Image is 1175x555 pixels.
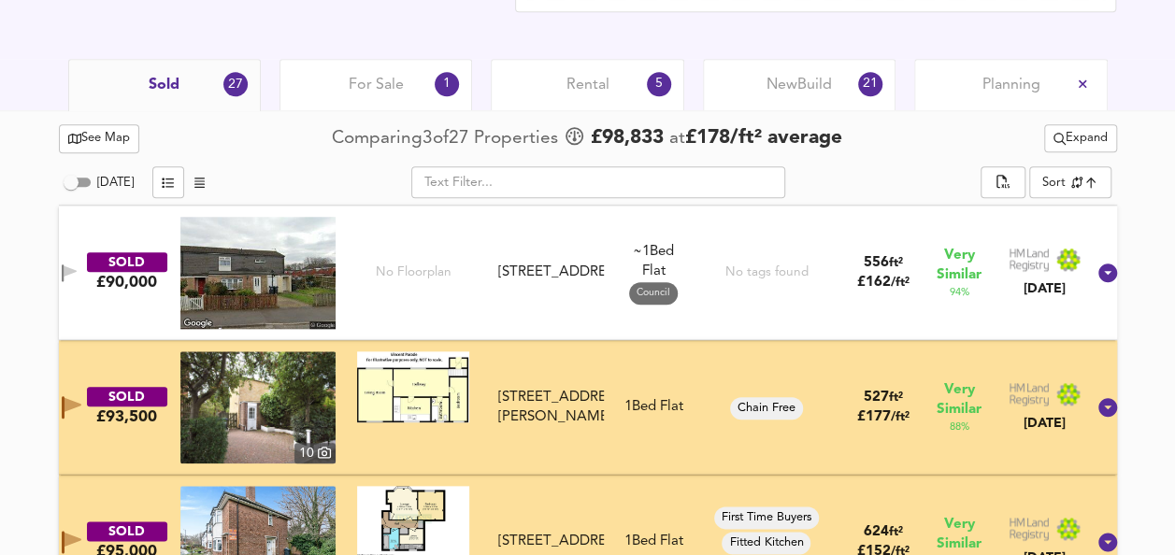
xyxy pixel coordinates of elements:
[669,130,685,148] span: at
[566,75,609,95] span: Rental
[68,128,131,149] span: See Map
[949,420,968,434] span: 88 %
[623,397,682,417] div: 1 Bed Flat
[97,177,134,189] span: [DATE]
[96,406,157,427] div: £93,500
[376,263,451,281] span: No Floorplan
[1044,124,1117,153] div: split button
[1009,382,1082,406] img: Land Registry
[625,242,681,305] div: Flat
[685,128,842,148] span: £ 178 / ft² average
[982,75,1039,95] span: Planning
[625,242,681,262] div: ~1 Bed
[498,263,604,282] div: [STREET_ADDRESS]
[435,72,459,96] div: 1
[59,124,140,153] button: See Map
[87,252,167,272] div: SOLD
[730,397,803,420] div: Chain Free
[863,391,888,405] span: 527
[949,285,968,300] span: 94 %
[149,75,179,95] span: Sold
[730,400,803,417] span: Chain Free
[937,515,982,554] span: Very Similar
[1042,174,1066,192] div: Sort
[722,532,810,554] div: Fitted Kitchen
[629,286,678,300] span: Council
[180,217,336,329] img: streetview
[1009,279,1082,298] div: [DATE]
[863,256,888,270] span: 556
[59,206,1117,340] div: SOLD£90,000 No Floorplan[STREET_ADDRESS]~1Bed Flat Council No tags found556ft²£162/ft²Very Simila...
[498,388,604,428] div: [STREET_ADDRESS][PERSON_NAME]
[890,411,909,423] span: / ft²
[180,351,336,463] a: property thumbnail 10
[1096,262,1119,284] svg: Show Details
[1009,414,1082,433] div: [DATE]
[59,340,1117,475] div: SOLD£93,500 property thumbnail 10 Floorplan[STREET_ADDRESS][PERSON_NAME]1Bed FlatChain Free527ft²...
[888,526,902,538] span: ft²
[888,391,902,404] span: ft²
[591,124,664,152] span: £ 98,833
[937,380,982,420] span: Very Similar
[856,276,909,290] span: £ 162
[1044,124,1117,153] button: Expand
[1053,128,1108,149] span: Expand
[223,72,248,96] div: 27
[332,126,563,151] div: Comparing 3 of 27 Properties
[858,72,882,96] div: 21
[491,532,611,551] div: 7 King Street, B11 1SG
[1096,396,1119,419] svg: Show Details
[724,263,808,281] div: No tags found
[767,75,832,95] span: New Build
[937,246,982,285] span: Very Similar
[357,351,469,422] img: Floorplan
[294,443,336,463] div: 10
[890,277,909,289] span: / ft²
[498,532,604,551] div: [STREET_ADDRESS]
[981,166,1025,198] div: split button
[856,410,909,424] span: £ 177
[180,351,336,463] img: property thumbnail
[87,387,167,406] div: SOLD
[647,72,671,96] div: 5
[714,509,819,526] span: First Time Buyers
[1096,531,1119,553] svg: Show Details
[1029,166,1111,198] div: Sort
[722,534,810,551] span: Fitted Kitchen
[411,166,785,198] input: Text Filter...
[714,506,819,529] div: First Time Buyers
[888,257,902,269] span: ft²
[863,525,888,539] span: 624
[623,532,682,551] div: 1 Bed Flat
[87,521,167,541] div: SOLD
[1009,517,1082,541] img: Land Registry
[349,75,404,95] span: For Sale
[1009,248,1082,272] img: Land Registry
[96,272,157,292] div: £90,000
